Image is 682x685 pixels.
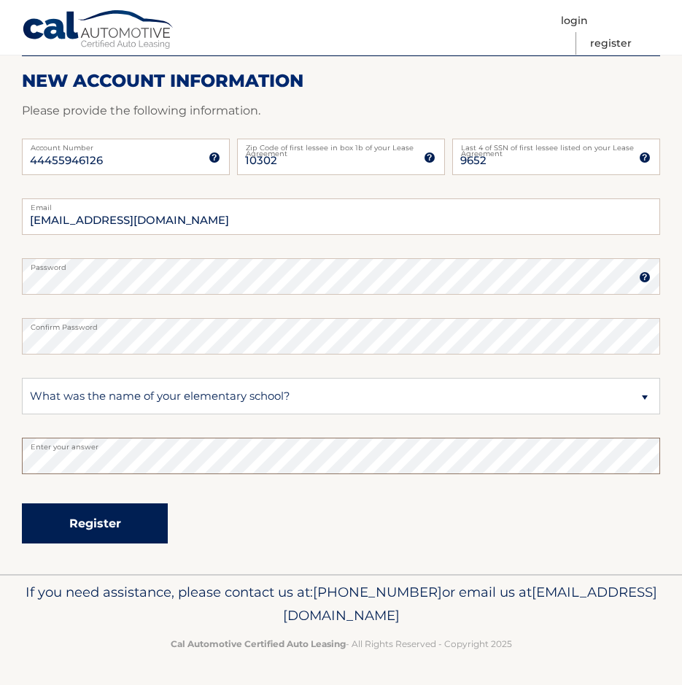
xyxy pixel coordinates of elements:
[237,139,445,156] label: Zip Code of first lessee in box 1b of your Lease Agreement
[590,32,632,55] a: Register
[22,9,175,52] a: Cal Automotive
[209,152,220,163] img: tooltip.svg
[452,139,660,156] label: Last 4 of SSN of first lessee listed on your Lease Agreement
[22,198,660,210] label: Email
[22,198,660,235] input: Email
[22,438,660,449] label: Enter your answer
[22,318,660,330] label: Confirm Password
[237,139,445,175] input: Zip Code
[22,503,168,543] button: Register
[22,581,660,627] p: If you need assistance, please contact us at: or email us at
[22,139,230,175] input: Account Number
[283,584,657,624] span: [EMAIL_ADDRESS][DOMAIN_NAME]
[639,271,651,283] img: tooltip.svg
[561,9,588,32] a: Login
[22,70,660,92] h2: New Account Information
[171,638,346,649] strong: Cal Automotive Certified Auto Leasing
[452,139,660,175] input: SSN or EIN (last 4 digits only)
[22,101,660,121] p: Please provide the following information.
[424,152,435,163] img: tooltip.svg
[22,139,230,150] label: Account Number
[22,636,660,651] p: - All Rights Reserved - Copyright 2025
[639,152,651,163] img: tooltip.svg
[22,258,660,270] label: Password
[313,584,442,600] span: [PHONE_NUMBER]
